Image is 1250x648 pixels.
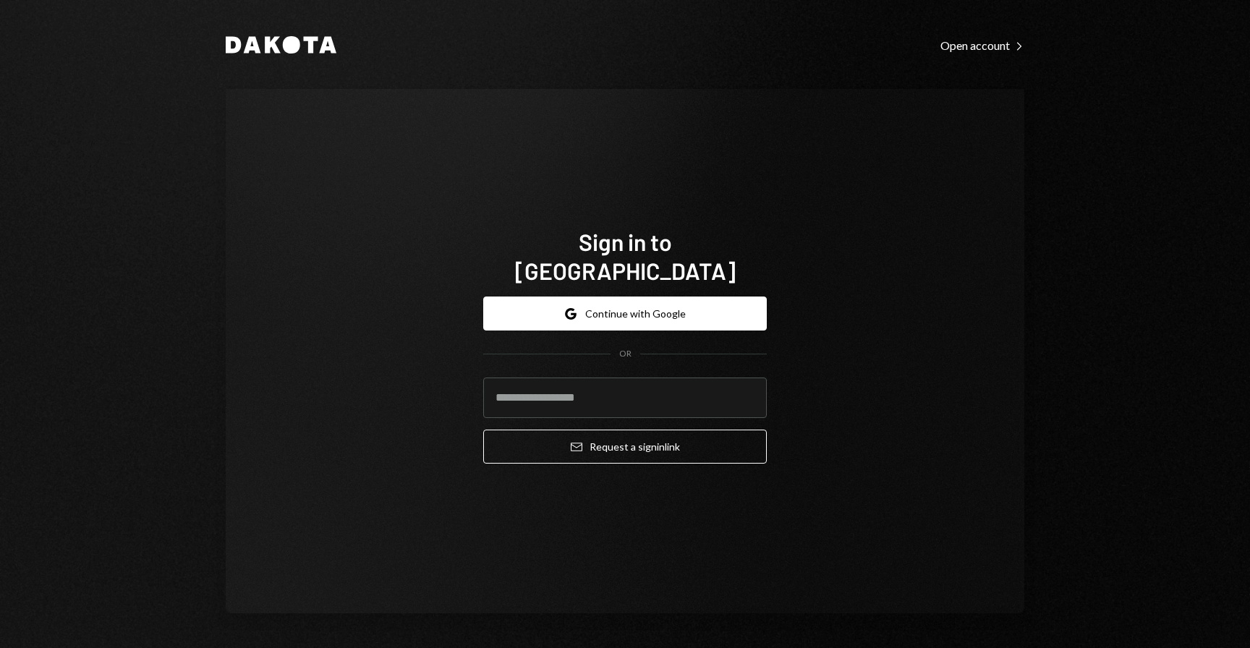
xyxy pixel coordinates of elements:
button: Continue with Google [483,297,767,331]
div: OR [619,348,632,360]
div: Open account [940,38,1024,53]
button: Request a signinlink [483,430,767,464]
a: Open account [940,37,1024,53]
h1: Sign in to [GEOGRAPHIC_DATA] [483,227,767,285]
